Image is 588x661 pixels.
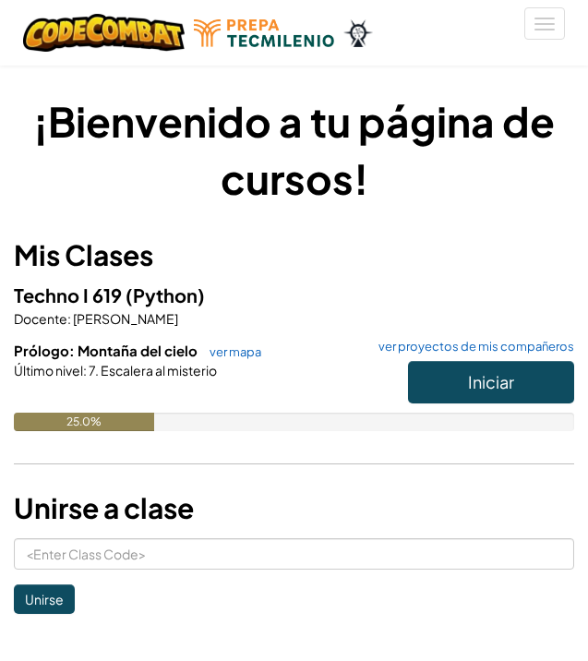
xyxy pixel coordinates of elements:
span: Prólogo: Montaña del cielo [14,342,200,359]
h1: ¡Bienvenido a tu página de cursos! [14,92,574,207]
a: ver mapa [200,344,261,359]
div: 25.0% [14,413,154,431]
span: : [83,362,87,379]
span: [PERSON_NAME] [71,310,178,327]
img: Ozaria [343,19,373,47]
a: ver proyectos de mis compañeros [369,341,574,353]
span: Techno I 619 [14,283,126,306]
span: Iniciar [468,371,514,392]
span: Docente [14,310,67,327]
span: Último nivel [14,362,83,379]
input: Unirse [14,584,75,614]
span: (Python) [126,283,205,306]
span: 7. [87,362,99,379]
img: CodeCombat logo [23,14,185,52]
img: Tecmilenio logo [194,19,334,47]
span: Escalera al misterio [99,362,217,379]
h3: Mis Clases [14,234,574,276]
input: <Enter Class Code> [14,538,574,570]
button: Iniciar [408,361,574,403]
span: : [67,310,71,327]
h3: Unirse a clase [14,487,574,529]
